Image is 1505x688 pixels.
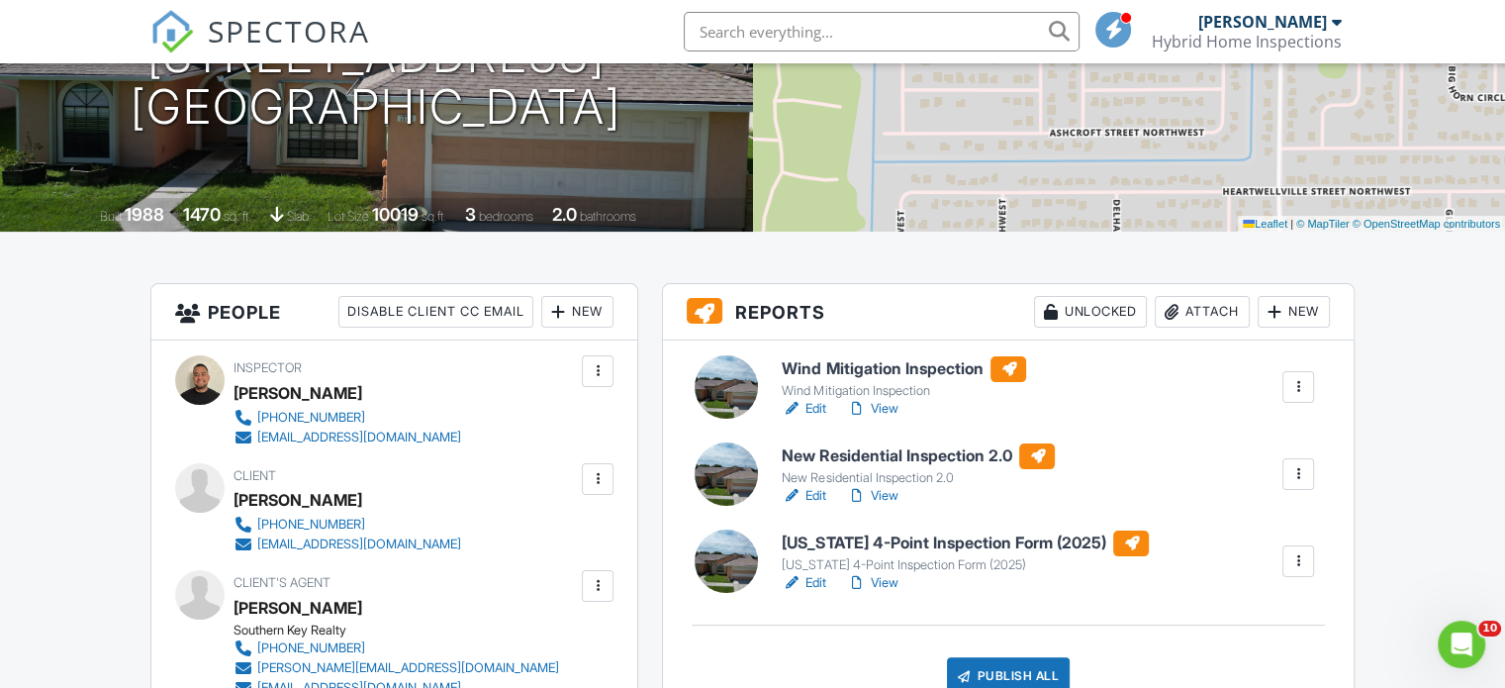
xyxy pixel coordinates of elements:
[1034,296,1147,328] div: Unlocked
[782,443,1055,469] h6: New Residential Inspection 2.0
[234,593,362,623] div: [PERSON_NAME]
[150,27,370,68] a: SPECTORA
[782,470,1055,486] div: New Residential Inspection 2.0
[234,639,559,658] a: [PHONE_NUMBER]
[422,209,446,224] span: sq.ft.
[257,537,461,552] div: [EMAIL_ADDRESS][DOMAIN_NAME]
[338,296,533,328] div: Disable Client CC Email
[1438,621,1485,668] iframe: Intercom live chat
[1296,218,1350,230] a: © MapTiler
[257,410,365,426] div: [PHONE_NUMBER]
[287,209,309,224] span: slab
[234,408,461,428] a: [PHONE_NUMBER]
[782,399,826,419] a: Edit
[782,557,1149,573] div: [US_STATE] 4-Point Inspection Form (2025)
[846,486,897,506] a: View
[234,515,461,535] a: [PHONE_NUMBER]
[663,284,1354,341] h3: Reports
[100,209,122,224] span: Built
[328,209,369,224] span: Lot Size
[257,430,461,445] div: [EMAIL_ADDRESS][DOMAIN_NAME]
[782,573,826,593] a: Edit
[234,535,461,554] a: [EMAIL_ADDRESS][DOMAIN_NAME]
[782,531,1149,556] h6: [US_STATE] 4-Point Inspection Form (2025)
[541,296,613,328] div: New
[1152,32,1342,51] div: Hybrid Home Inspections
[183,204,221,225] div: 1470
[1243,218,1287,230] a: Leaflet
[125,204,164,225] div: 1988
[234,378,362,408] div: [PERSON_NAME]
[782,356,1026,400] a: Wind Mitigation Inspection Wind Mitigation Inspection
[782,443,1055,487] a: New Residential Inspection 2.0 New Residential Inspection 2.0
[580,209,636,224] span: bathrooms
[782,383,1026,399] div: Wind Mitigation Inspection
[465,204,476,225] div: 3
[208,10,370,51] span: SPECTORA
[234,485,362,515] div: [PERSON_NAME]
[372,204,419,225] div: 10019
[1353,218,1500,230] a: © OpenStreetMap contributors
[257,517,365,533] div: [PHONE_NUMBER]
[234,428,461,447] a: [EMAIL_ADDRESS][DOMAIN_NAME]
[782,531,1149,574] a: [US_STATE] 4-Point Inspection Form (2025) [US_STATE] 4-Point Inspection Form (2025)
[234,468,276,483] span: Client
[846,399,897,419] a: View
[1198,12,1327,32] div: [PERSON_NAME]
[234,658,559,678] a: [PERSON_NAME][EMAIL_ADDRESS][DOMAIN_NAME]
[257,640,365,656] div: [PHONE_NUMBER]
[782,486,826,506] a: Edit
[479,209,533,224] span: bedrooms
[782,356,1026,382] h6: Wind Mitigation Inspection
[1258,296,1330,328] div: New
[234,360,302,375] span: Inspector
[684,12,1080,51] input: Search everything...
[1290,218,1293,230] span: |
[257,660,559,676] div: [PERSON_NAME][EMAIL_ADDRESS][DOMAIN_NAME]
[552,204,577,225] div: 2.0
[1478,621,1501,637] span: 10
[1155,296,1250,328] div: Attach
[846,573,897,593] a: View
[151,284,637,341] h3: People
[234,575,330,590] span: Client's Agent
[131,30,621,135] h1: [STREET_ADDRESS] [GEOGRAPHIC_DATA]
[234,623,575,639] div: Southern Key Realty
[224,209,251,224] span: sq. ft.
[150,10,194,53] img: The Best Home Inspection Software - Spectora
